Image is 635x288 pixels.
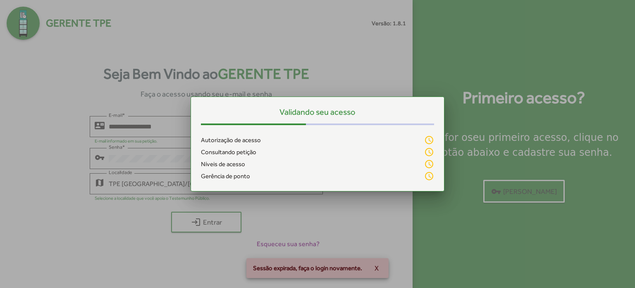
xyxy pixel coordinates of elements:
span: Gerência de ponto [201,172,250,181]
mat-icon: schedule [424,135,434,145]
span: Consultando petição [201,148,256,157]
mat-icon: schedule [424,171,434,181]
span: Autorização de acesso [201,136,261,145]
mat-icon: schedule [424,147,434,157]
mat-icon: schedule [424,159,434,169]
h5: Validando seu acesso [201,107,434,117]
span: Níveis de acesso [201,160,245,169]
